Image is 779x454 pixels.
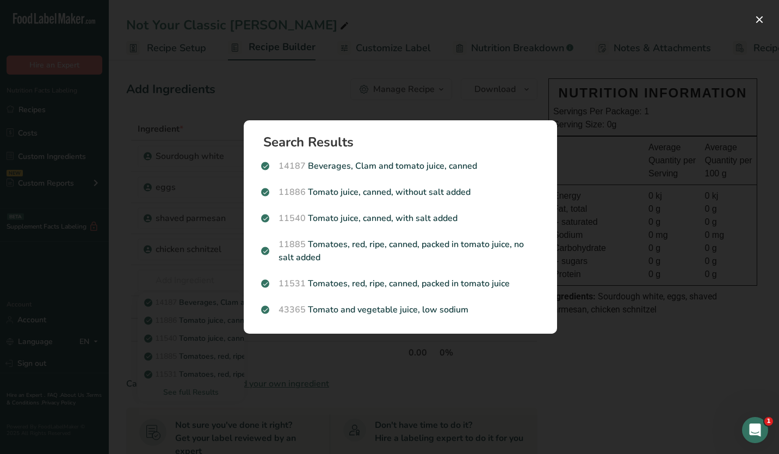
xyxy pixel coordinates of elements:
[261,277,540,290] p: Tomatoes, red, ripe, canned, packed in tomato juice
[261,238,540,264] p: Tomatoes, red, ripe, canned, packed in tomato juice, no salt added
[261,159,540,173] p: Beverages, Clam and tomato juice, canned
[764,417,773,426] span: 1
[279,160,306,172] span: 14187
[279,212,306,224] span: 11540
[261,303,540,316] p: Tomato and vegetable juice, low sodium
[279,304,306,316] span: 43365
[261,186,540,199] p: Tomato juice, canned, without salt added
[279,186,306,198] span: 11886
[279,238,306,250] span: 11885
[261,212,540,225] p: Tomato juice, canned, with salt added
[263,136,546,149] h1: Search Results
[742,417,768,443] iframe: Intercom live chat
[279,278,306,290] span: 11531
